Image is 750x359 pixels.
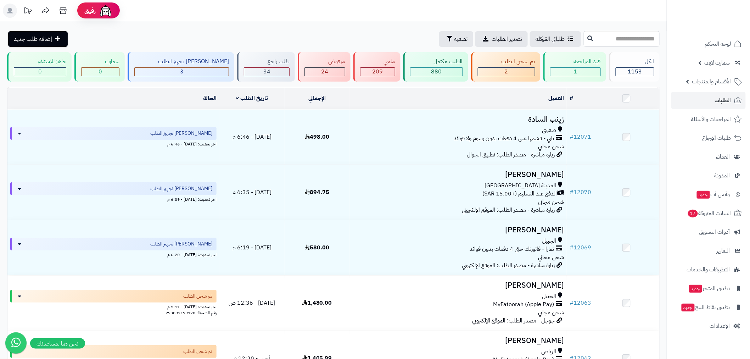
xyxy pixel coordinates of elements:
a: طلب راجع 34 [236,52,296,82]
span: الجبيل [542,292,556,300]
a: الإعدادات [671,317,746,335]
span: التقارير [717,246,730,256]
span: 209 [372,67,383,76]
div: 24 [305,68,345,76]
button: تصفية [439,31,473,47]
a: التقارير [671,242,746,259]
span: المدونة [715,171,730,181]
span: جوجل - مصدر الطلب: الموقع الإلكتروني [472,316,555,325]
span: [DATE] - 6:35 م [233,188,272,197]
a: مرفوض 24 [296,52,352,82]
a: تاريخ الطلب [236,94,268,103]
div: 34 [244,68,289,76]
span: لوحة التحكم [705,39,731,49]
a: تم شحن الطلب 2 [470,52,542,82]
span: تطبيق المتجر [688,283,730,293]
a: الإجمالي [308,94,326,103]
span: إضافة طلب جديد [14,35,52,43]
div: 209 [360,68,395,76]
a: تصدير الطلبات [475,31,528,47]
span: رفيق [84,6,96,15]
span: رقم الشحنة: 293097199170 [166,310,217,316]
div: 3 [135,68,229,76]
span: # [570,299,573,307]
a: سمارت 0 [73,52,126,82]
h3: [PERSON_NAME] [353,337,564,345]
span: زيارة مباشرة - مصدر الطلب: الموقع الإلكتروني [462,206,555,214]
span: تطبيق نقاط البيع [681,302,730,312]
a: #12069 [570,243,591,252]
span: السلات المتروكة [687,208,731,218]
span: الرياض [541,348,556,356]
span: زيارة مباشرة - مصدر الطلب: تطبيق الجوال [467,150,555,159]
div: قيد المراجعه [550,57,601,66]
span: 1,480.00 [302,299,332,307]
span: [PERSON_NAME] تجهيز الطلب [150,241,212,248]
span: 498.00 [305,133,329,141]
a: جاهز للاستلام 0 [6,52,73,82]
a: طلباتي المُوكلة [530,31,581,47]
div: طلب راجع [244,57,290,66]
span: شحن مجاني [538,308,564,317]
span: الدفع عند التسليم (+15.00 SAR) [482,190,557,198]
div: 2 [478,68,535,76]
a: #12063 [570,299,591,307]
div: 0 [82,68,119,76]
a: تطبيق نقاط البيعجديد [671,299,746,316]
a: الحالة [203,94,217,103]
span: # [570,133,573,141]
span: المدينة [GEOGRAPHIC_DATA] [485,182,556,190]
div: اخر تحديث: [DATE] - 6:46 م [10,140,217,147]
div: تم شحن الطلب [478,57,535,66]
span: أدوات التسويق [699,227,730,237]
div: الطلب مكتمل [410,57,463,66]
div: اخر تحديث: [DATE] - 5:11 م [10,303,217,310]
a: ملغي 209 [352,52,402,82]
span: تم شحن الطلب [183,293,212,300]
span: المراجعات والأسئلة [691,114,731,124]
h3: [PERSON_NAME] [353,281,564,289]
a: السلات المتروكة17 [671,205,746,222]
span: 0 [99,67,102,76]
span: جديد [689,285,702,293]
div: جاهز للاستلام [14,57,66,66]
span: شحن مجاني [538,253,564,261]
a: [PERSON_NAME] تجهيز الطلب 3 [126,52,236,82]
span: الجبيل [542,237,556,245]
div: 880 [410,68,463,76]
div: سمارت [81,57,119,66]
a: # [570,94,573,103]
img: ai-face.png [99,4,113,18]
a: التطبيقات والخدمات [671,261,746,278]
a: العملاء [671,148,746,165]
span: طلباتي المُوكلة [536,35,565,43]
span: [DATE] - 6:46 م [233,133,272,141]
span: # [570,188,573,197]
span: سمارت لايف [705,58,730,68]
a: الطلبات [671,92,746,109]
a: المراجعات والأسئلة [671,111,746,128]
div: اخر تحديث: [DATE] - 6:20 م [10,250,217,258]
a: #12071 [570,133,591,141]
span: تصفية [454,35,468,43]
a: قيد المراجعه 1 [542,52,608,82]
a: أدوات التسويق [671,223,746,241]
span: [PERSON_NAME] تجهيز الطلب [150,130,212,137]
span: الأقسام والمنتجات [692,77,731,87]
span: [DATE] - 6:19 م [233,243,272,252]
span: MyFatoorah (Apple Pay) [493,300,554,309]
span: 894.75 [305,188,329,197]
span: جديد [682,304,695,311]
h3: زينب السادة [353,115,564,123]
span: 2 [505,67,508,76]
a: وآتس آبجديد [671,186,746,203]
div: ملغي [360,57,395,66]
h3: [PERSON_NAME] [353,226,564,234]
span: صفوى [542,126,556,134]
a: #12070 [570,188,591,197]
span: 17 [688,210,698,218]
span: 3 [180,67,184,76]
a: لوحة التحكم [671,35,746,53]
a: الكل1153 [608,52,661,82]
div: الكل [616,57,654,66]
